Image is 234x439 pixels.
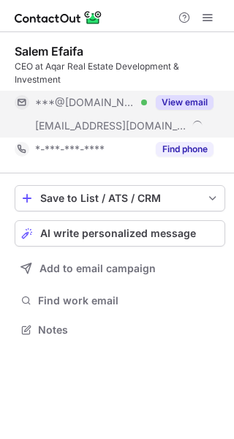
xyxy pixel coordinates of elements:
[15,185,225,211] button: save-profile-one-click
[39,263,156,274] span: Add to email campaign
[38,323,219,337] span: Notes
[40,228,196,239] span: AI write personalized message
[156,142,214,157] button: Reveal Button
[15,60,225,86] div: CEO at Aqar Real Estate Development & Investment
[156,95,214,110] button: Reveal Button
[15,320,225,340] button: Notes
[15,255,225,282] button: Add to email campaign
[15,220,225,247] button: AI write personalized message
[15,290,225,311] button: Find work email
[40,192,200,204] div: Save to List / ATS / CRM
[38,294,219,307] span: Find work email
[35,119,187,132] span: [EMAIL_ADDRESS][DOMAIN_NAME]
[15,9,102,26] img: ContactOut v5.3.10
[35,96,136,109] span: ***@[DOMAIN_NAME]
[15,44,83,59] div: Salem Efaifa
